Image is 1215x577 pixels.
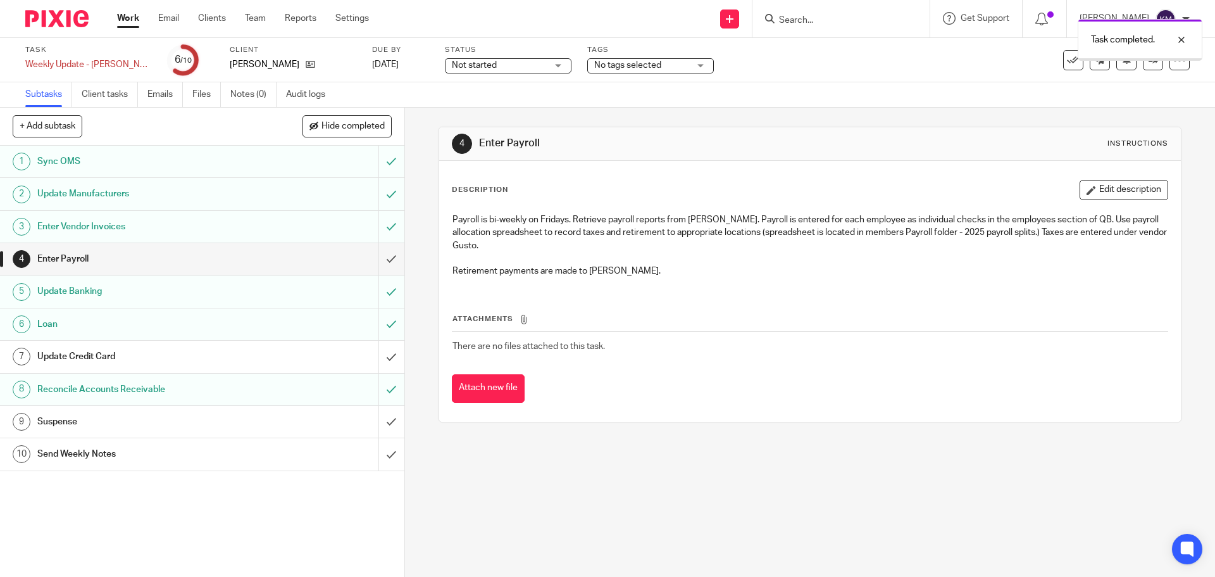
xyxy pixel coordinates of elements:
[13,445,30,463] div: 10
[286,82,335,107] a: Audit logs
[25,45,152,55] label: Task
[13,315,30,333] div: 6
[25,58,152,71] div: Weekly Update - [PERSON_NAME]
[230,82,277,107] a: Notes (0)
[335,12,369,25] a: Settings
[452,315,513,322] span: Attachments
[37,380,256,399] h1: Reconcile Accounts Receivable
[321,122,385,132] span: Hide completed
[479,137,837,150] h1: Enter Payroll
[452,61,497,70] span: Not started
[82,82,138,107] a: Client tasks
[445,45,571,55] label: Status
[37,412,256,431] h1: Suspense
[230,45,356,55] label: Client
[13,348,30,365] div: 7
[117,12,139,25] a: Work
[13,250,30,268] div: 4
[13,413,30,431] div: 9
[37,217,256,236] h1: Enter Vendor Invoices
[13,186,30,203] div: 2
[147,82,183,107] a: Emails
[1091,34,1155,46] p: Task completed.
[37,250,256,269] h1: Enter Payroll
[37,282,256,301] h1: Update Banking
[37,184,256,203] h1: Update Manufacturers
[192,82,221,107] a: Files
[198,12,226,25] a: Clients
[13,283,30,301] div: 5
[594,61,661,70] span: No tags selected
[25,10,89,27] img: Pixie
[452,374,525,403] button: Attach new file
[37,152,256,171] h1: Sync OMS
[180,57,192,64] small: /10
[13,115,82,137] button: + Add subtask
[1080,180,1168,200] button: Edit description
[452,213,1167,252] p: Payroll is bi-weekly on Fridays. Retrieve payroll reports from [PERSON_NAME]. Payroll is entered ...
[452,134,472,154] div: 4
[25,82,72,107] a: Subtasks
[587,45,714,55] label: Tags
[452,265,1167,277] p: Retirement payments are made to [PERSON_NAME].
[37,445,256,464] h1: Send Weekly Notes
[13,218,30,236] div: 3
[452,185,508,195] p: Description
[37,315,256,334] h1: Loan
[13,153,30,170] div: 1
[25,58,152,71] div: Weekly Update - Beauchamp
[158,12,179,25] a: Email
[302,115,392,137] button: Hide completed
[285,12,316,25] a: Reports
[1156,9,1176,29] img: svg%3E
[13,381,30,398] div: 8
[452,342,605,351] span: There are no files attached to this task.
[1107,139,1168,149] div: Instructions
[372,45,429,55] label: Due by
[245,12,266,25] a: Team
[175,53,192,67] div: 6
[230,58,299,71] p: [PERSON_NAME]
[372,60,399,69] span: [DATE]
[37,347,256,366] h1: Update Credit Card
